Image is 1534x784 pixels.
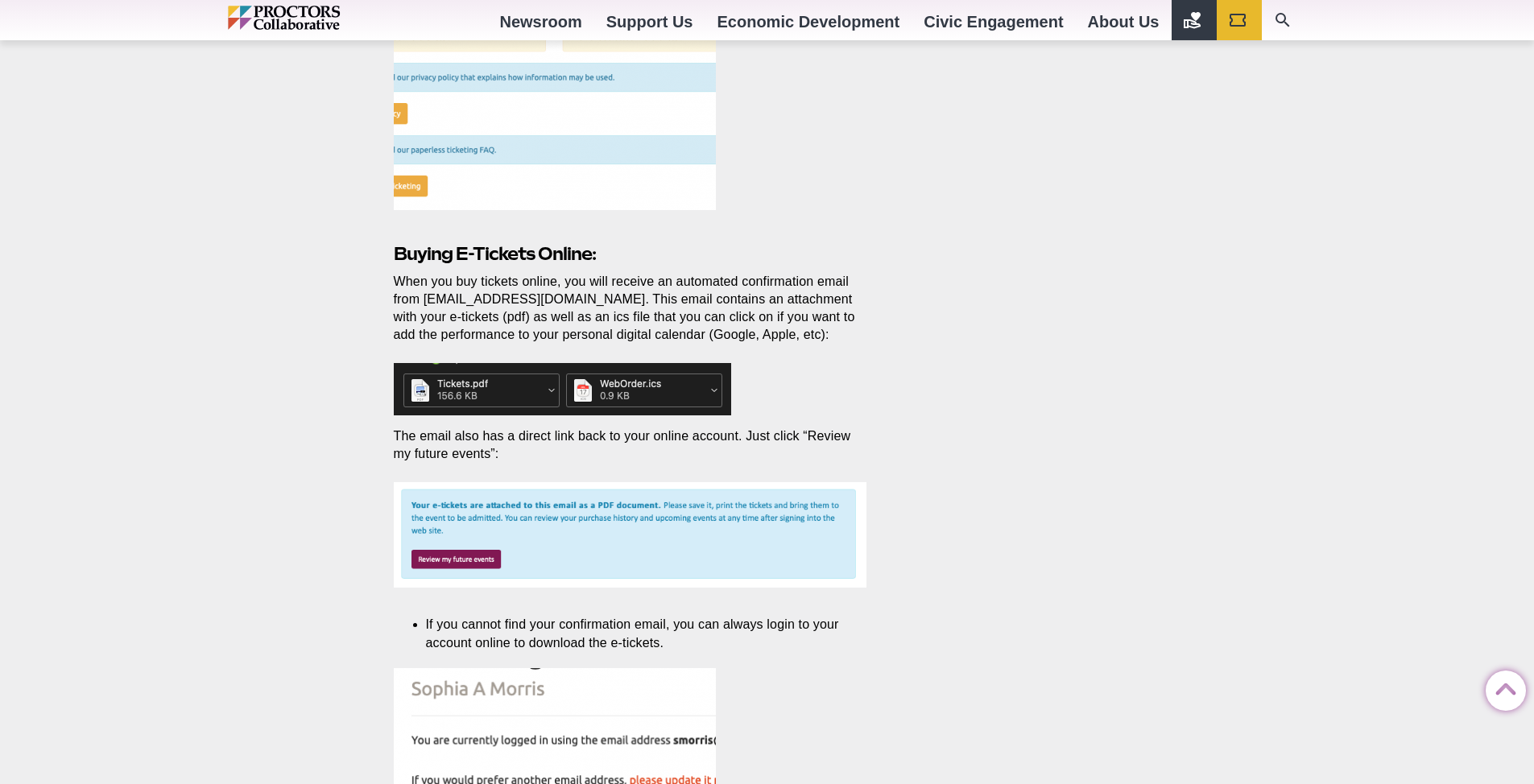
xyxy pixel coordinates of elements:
[426,616,843,651] li: If you cannot find your confirmation email, you can always login to your account online to downlo...
[394,482,867,588] img: Graphical user interface, text, application Description automatically generated
[394,273,867,344] p: When you buy tickets online, you will receive an automated confirmation email from [EMAIL_ADDRESS...
[228,6,409,30] img: Proctors logo
[394,243,596,264] strong: Buying E-Tickets Online:
[394,363,731,415] img: Graphical user interface Description automatically generated
[394,427,867,463] p: The email also has a direct link back to your online account. Just click “Review my future events”:
[1486,671,1518,704] a: Back to Top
